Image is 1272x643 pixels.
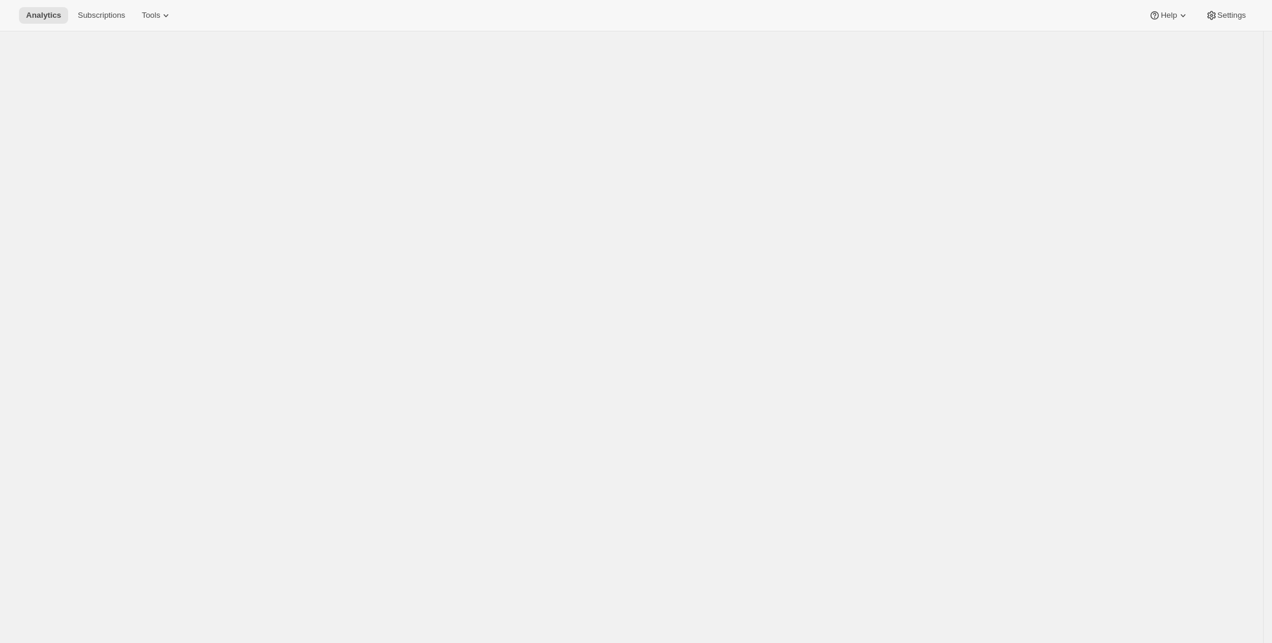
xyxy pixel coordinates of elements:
[1217,11,1246,20] span: Settings
[1142,7,1196,24] button: Help
[19,7,68,24] button: Analytics
[1199,7,1253,24] button: Settings
[26,11,61,20] span: Analytics
[135,7,179,24] button: Tools
[142,11,160,20] span: Tools
[1161,11,1177,20] span: Help
[71,7,132,24] button: Subscriptions
[78,11,125,20] span: Subscriptions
